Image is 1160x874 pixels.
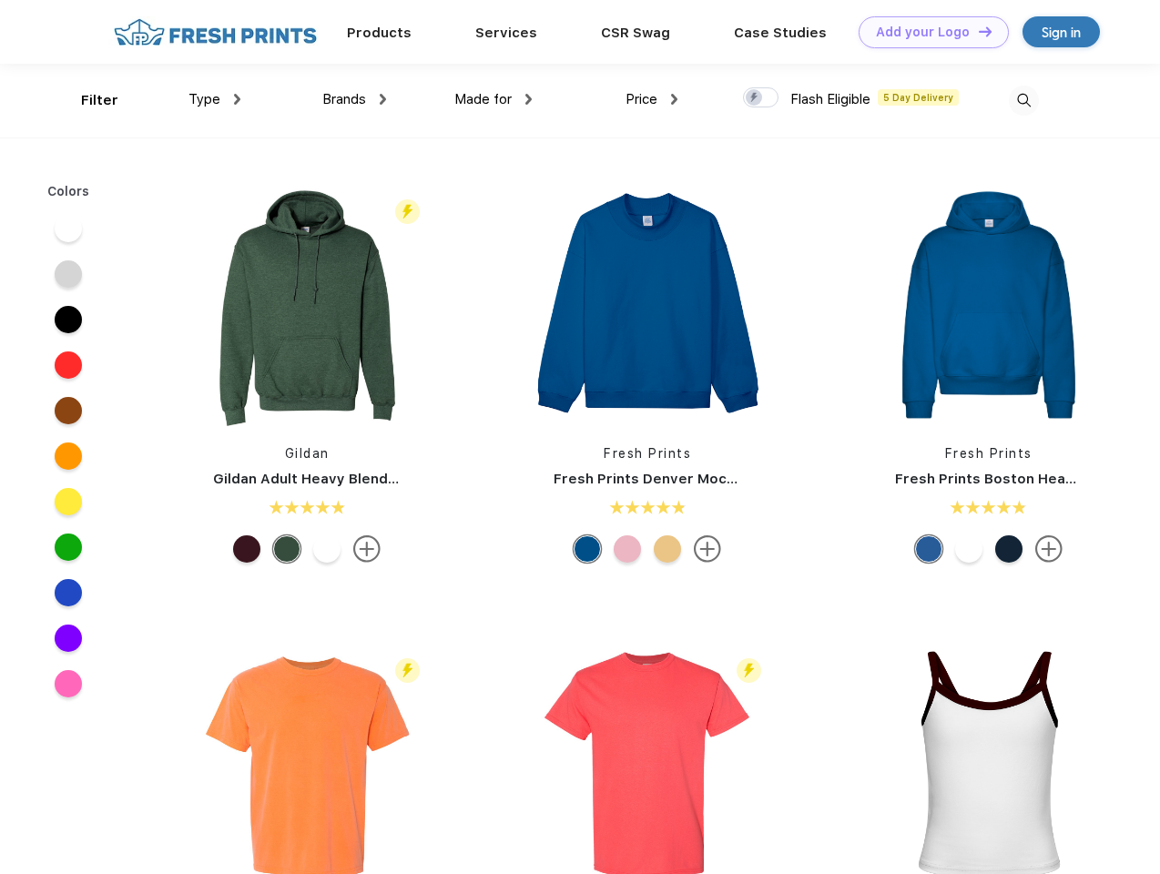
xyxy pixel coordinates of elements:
img: DT [979,26,992,36]
div: White [955,535,982,563]
div: Add your Logo [876,25,970,40]
div: Filter [81,90,118,111]
img: dropdown.png [234,94,240,105]
a: Fresh Prints Denver Mock Neck Heavyweight Sweatshirt [554,471,949,487]
div: Pink [614,535,641,563]
img: func=resize&h=266 [526,184,768,426]
img: flash_active_toggle.svg [395,199,420,224]
img: flash_active_toggle.svg [395,658,420,683]
a: Fresh Prints [604,446,691,461]
div: Colors [34,182,104,201]
div: Royal Blue [574,535,601,563]
span: Flash Eligible [790,91,870,107]
img: dropdown.png [525,94,532,105]
img: func=resize&h=266 [186,184,428,426]
div: White [313,535,341,563]
span: Price [626,91,657,107]
img: dropdown.png [671,94,677,105]
a: Gildan Adult Heavy Blend 8 Oz. 50/50 Hooded Sweatshirt [213,471,611,487]
img: fo%20logo%202.webp [108,16,322,48]
span: Type [188,91,220,107]
span: Brands [322,91,366,107]
a: Gildan [285,446,330,461]
span: Made for [454,91,512,107]
div: Hth Sp Drk Green [273,535,300,563]
div: Sign in [1042,22,1081,43]
a: Products [347,25,412,41]
img: more.svg [353,535,381,563]
span: 5 Day Delivery [878,89,959,106]
img: flash_active_toggle.svg [737,658,761,683]
img: dropdown.png [380,94,386,105]
img: desktop_search.svg [1009,86,1039,116]
a: Fresh Prints [945,446,1033,461]
img: more.svg [1035,535,1063,563]
div: Bahama Yellow [654,535,681,563]
img: func=resize&h=266 [868,184,1110,426]
img: more.svg [694,535,721,563]
div: Royal Blue [915,535,942,563]
a: Sign in [1023,16,1100,47]
div: Navy [995,535,1023,563]
div: Maroon [233,535,260,563]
